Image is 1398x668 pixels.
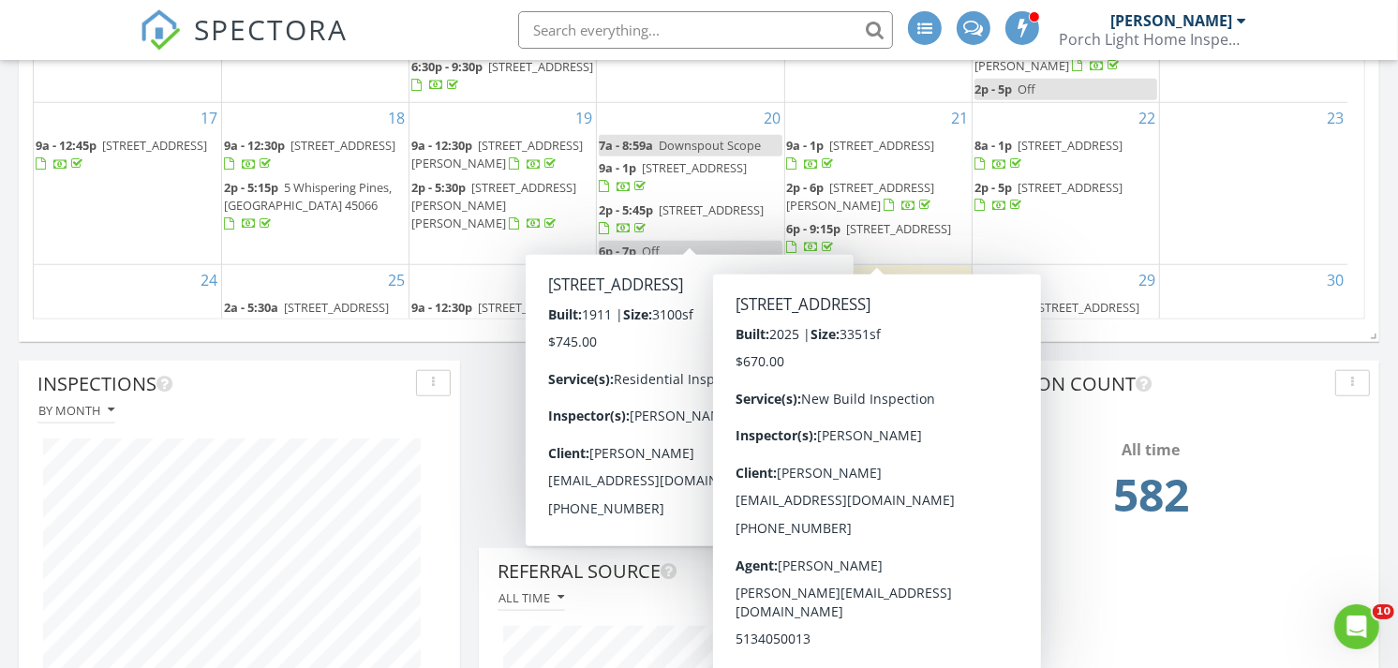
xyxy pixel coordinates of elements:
span: Downspout Scope [659,137,761,154]
td: Go to August 20, 2025 [597,103,784,265]
div: All time [962,438,1340,461]
a: 9a - 12p [STREET_ADDRESS] [787,297,970,337]
span: [STREET_ADDRESS] [1018,137,1123,154]
td: Go to August 27, 2025 [597,265,784,441]
a: 2p - 5:30p [STREET_ADDRESS][PERSON_NAME][PERSON_NAME] [411,177,594,236]
td: Go to August 26, 2025 [409,265,597,441]
div: Inspections [37,370,409,398]
a: Go to August 24, 2025 [197,265,221,295]
td: Go to August 17, 2025 [34,103,221,265]
span: [STREET_ADDRESS][PERSON_NAME] [974,39,1123,74]
span: 7a - 8:59a [599,137,653,154]
td: Go to August 22, 2025 [972,103,1159,265]
div: Inspection Count [957,370,1328,398]
a: 2a - 5:30a [STREET_ADDRESS] [224,297,407,337]
a: 9a - 12p [STREET_ADDRESS] [787,299,942,334]
a: 6p - 9:15p [STREET_ADDRESS] [787,220,952,255]
span: [STREET_ADDRESS] [102,137,207,154]
a: 9a - 12:30p [STREET_ADDRESS][PERSON_NAME] [411,137,583,171]
a: 2p - 5p [STREET_ADDRESS] [974,179,1123,214]
a: 2p - 5p [STREET_ADDRESS] [974,177,1157,217]
td: Go to August 23, 2025 [1160,103,1347,265]
span: [STREET_ADDRESS] [488,58,593,75]
span: 6:30p - 9:30p [411,58,483,75]
td: Go to August 21, 2025 [784,103,972,265]
a: 2p - 6p [STREET_ADDRESS][PERSON_NAME] [787,177,970,217]
span: 10 [1373,604,1394,619]
span: [STREET_ADDRESS] [659,201,764,218]
span: Off [642,243,660,260]
span: 5 Whispering Pines, [GEOGRAPHIC_DATA] 45066 [224,179,392,214]
a: 8a - 1p [STREET_ADDRESS] [974,135,1157,175]
span: [STREET_ADDRESS] [837,299,942,316]
a: 9a - 1p [STREET_ADDRESS] [599,157,781,198]
a: Go to August 22, 2025 [1135,103,1159,133]
a: Go to August 23, 2025 [1323,103,1347,133]
img: The Best Home Inspection Software - Spectora [140,9,181,51]
span: 2p - 5p [974,179,1012,196]
a: 6:30p - 9:30p [STREET_ADDRESS] [411,58,593,93]
td: Go to August 30, 2025 [1160,265,1347,441]
span: 2p - 6p [787,179,825,196]
a: 2p - 5:45p [STREET_ADDRESS] [599,201,764,236]
a: 2p - 6p [STREET_ADDRESS][PERSON_NAME] [787,179,935,214]
a: Go to August 27, 2025 [760,265,784,295]
a: Go to August 26, 2025 [572,265,596,295]
span: [STREET_ADDRESS] [847,220,952,237]
a: 2p - 6p [STREET_ADDRESS][PERSON_NAME] [974,39,1123,74]
span: 9a - 12p [787,299,831,316]
a: 9a - 12:30p [STREET_ADDRESS] [224,135,407,175]
a: Go to August 17, 2025 [197,103,221,133]
a: Go to August 18, 2025 [384,103,409,133]
td: Go to August 25, 2025 [221,265,409,441]
div: All time [958,404,1023,417]
a: 9a - 12:30p [STREET_ADDRESS][PERSON_NAME] [411,135,594,175]
a: 2p - 5:30p [STREET_ADDRESS][PERSON_NAME][PERSON_NAME] [411,179,576,231]
a: 2p - 5:15p 5 Whispering Pines, [GEOGRAPHIC_DATA] 45066 [224,177,407,236]
span: 9a - 1:45p [974,299,1029,316]
a: 2a - 5:30a [STREET_ADDRESS] [224,299,389,334]
span: 9a - 1p [787,137,825,154]
a: 9a - 12:30p [STREET_ADDRESS] [224,137,395,171]
span: [STREET_ADDRESS][PERSON_NAME] [411,137,583,171]
span: 2p - 5:15p [224,179,278,196]
div: By month [38,404,114,417]
a: SPECTORA [140,25,348,65]
a: Go to August 25, 2025 [384,265,409,295]
span: 8a - 1p [974,137,1012,154]
span: 9a - 12:30p [224,137,285,154]
a: 9a - 12:30p [STREET_ADDRESS] [411,299,583,334]
a: 6p - 9:15p [STREET_ADDRESS] [787,218,970,259]
a: 9a - 12:45p [STREET_ADDRESS] [36,135,219,175]
a: 9a - 12p [STREET_ADDRESS][PERSON_NAME] [599,299,753,334]
span: 9a - 12:30p [411,299,472,316]
span: [STREET_ADDRESS] [284,299,389,316]
a: 2p - 5:45p [STREET_ADDRESS] [599,200,781,240]
span: 6p - 7p [599,243,636,260]
a: 9a - 12:45p [STREET_ADDRESS] [36,137,207,171]
span: 9a - 12p [599,299,643,316]
span: SPECTORA [194,9,348,49]
a: Go to August 20, 2025 [760,103,784,133]
a: Go to August 30, 2025 [1323,265,1347,295]
span: [STREET_ADDRESS][PERSON_NAME] [787,179,935,214]
a: 9a - 12:30p [STREET_ADDRESS] [411,297,594,337]
a: 6:30p - 9:30p [STREET_ADDRESS] [411,56,594,96]
a: Go to August 21, 2025 [947,103,972,133]
span: [STREET_ADDRESS] [1018,179,1123,196]
a: 9a - 12p [STREET_ADDRESS][PERSON_NAME] [599,297,781,337]
span: 6p - 9:15p [787,220,841,237]
span: Off [1018,81,1035,97]
button: By month [37,398,115,423]
td: Go to August 24, 2025 [34,265,221,441]
a: 9a - 1:45p [STREET_ADDRESS][PERSON_NAME] [974,299,1139,334]
a: Go to August 28, 2025 [947,265,972,295]
a: 8a - 1p [STREET_ADDRESS] [974,137,1123,171]
input: Search everything... [518,11,893,49]
span: [STREET_ADDRESS][PERSON_NAME] [599,299,753,334]
button: All time [498,586,565,611]
a: 9a - 1p [STREET_ADDRESS] [787,137,935,171]
span: 2p - 5p [974,81,1012,97]
a: Go to August 29, 2025 [1135,265,1159,295]
button: All time [957,398,1024,423]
